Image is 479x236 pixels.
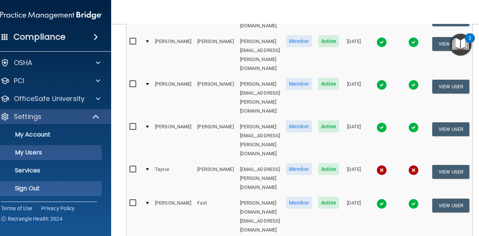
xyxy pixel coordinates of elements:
[376,80,387,90] img: tick.e7d51cea.svg
[41,205,75,212] a: Privacy Policy
[0,112,100,121] a: Settings
[14,58,33,67] p: OSHA
[408,199,419,209] img: tick.e7d51cea.svg
[408,80,419,90] img: tick.e7d51cea.svg
[408,122,419,133] img: tick.e7d51cea.svg
[194,162,237,195] td: [PERSON_NAME]
[432,199,469,212] button: View User
[237,162,283,195] td: [EMAIL_ADDRESS][PERSON_NAME][DOMAIN_NAME]
[432,37,469,51] button: View User
[342,34,366,76] td: [DATE]
[342,119,366,162] td: [DATE]
[237,119,283,162] td: [PERSON_NAME][EMAIL_ADDRESS][PERSON_NAME][DOMAIN_NAME]
[376,199,387,209] img: tick.e7d51cea.svg
[237,76,283,119] td: [PERSON_NAME][EMAIL_ADDRESS][PERSON_NAME][DOMAIN_NAME]
[318,35,339,47] span: Active
[237,34,283,76] td: [PERSON_NAME][EMAIL_ADDRESS][PERSON_NAME][DOMAIN_NAME]
[432,80,469,94] button: View User
[442,184,470,213] iframe: Drift Widget Chat Controller
[408,165,419,175] img: cross.ca9f0e7f.svg
[0,58,100,67] a: OSHA
[194,119,237,162] td: [PERSON_NAME]
[152,162,194,195] td: Taycie
[286,78,312,90] span: Member
[1,215,62,223] span: Ⓒ Rectangle Health 2024
[408,37,419,47] img: tick.e7d51cea.svg
[286,163,312,175] span: Member
[376,37,387,47] img: tick.e7d51cea.svg
[432,165,469,179] button: View User
[318,120,339,132] span: Active
[0,8,102,23] img: PMB logo
[0,94,100,103] a: OfficeSafe University
[0,76,100,85] a: PCI
[286,120,312,132] span: Member
[342,76,366,119] td: [DATE]
[318,197,339,209] span: Active
[318,163,339,175] span: Active
[286,35,312,47] span: Member
[13,32,65,42] h4: Compliance
[194,76,237,119] td: [PERSON_NAME]
[14,76,24,85] p: PCI
[152,34,194,76] td: [PERSON_NAME]
[469,38,471,48] div: 2
[376,165,387,175] img: cross.ca9f0e7f.svg
[152,76,194,119] td: [PERSON_NAME]
[342,162,366,195] td: [DATE]
[14,94,85,103] p: OfficeSafe University
[286,197,312,209] span: Member
[449,34,472,56] button: Open Resource Center, 2 new notifications
[194,34,237,76] td: [PERSON_NAME]
[376,122,387,133] img: tick.e7d51cea.svg
[1,205,32,212] a: Terms of Use
[318,78,339,90] span: Active
[152,119,194,162] td: [PERSON_NAME]
[14,112,42,121] p: Settings
[432,122,469,136] button: View User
